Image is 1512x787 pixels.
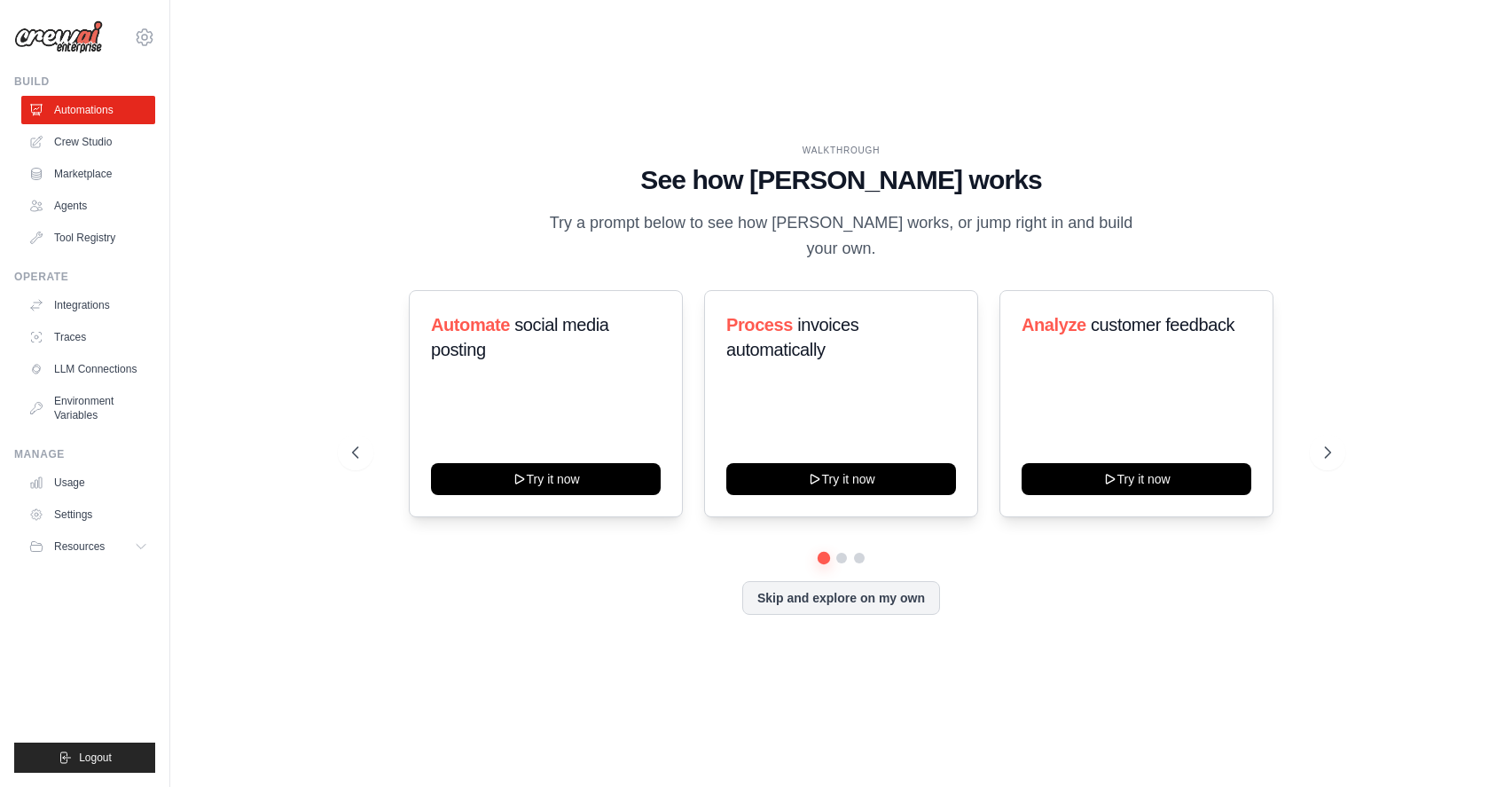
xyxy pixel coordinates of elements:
span: invoices automatically [726,315,858,359]
p: Try a prompt below to see how [PERSON_NAME] works, or jump right in and build your own. [544,210,1140,263]
button: Try it now [431,463,661,495]
button: Skip and explore on my own [742,581,940,615]
a: LLM Connections [21,355,155,383]
a: Tool Registry [21,224,155,252]
button: Try it now [726,463,956,495]
a: Integrations [21,291,155,319]
span: social media posting [431,315,609,359]
h1: See how [PERSON_NAME] works [352,164,1331,196]
div: Manage [14,447,155,461]
span: Analyze [1022,315,1086,334]
div: Build [14,75,155,89]
button: Try it now [1022,463,1251,495]
span: Process [726,315,793,334]
span: Resources [54,539,105,554]
a: Settings [21,500,155,529]
button: Logout [14,743,155,773]
a: Traces [21,323,155,351]
div: WALKTHROUGH [352,144,1331,157]
a: Automations [21,96,155,124]
span: Logout [79,751,112,765]
span: Automate [431,315,510,334]
span: customer feedback [1091,315,1234,334]
button: Resources [21,532,155,561]
a: Marketplace [21,160,155,188]
a: Crew Studio [21,128,155,156]
a: Environment Variables [21,387,155,429]
div: Operate [14,270,155,284]
img: Logo [14,20,103,54]
a: Agents [21,192,155,220]
a: Usage [21,468,155,497]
